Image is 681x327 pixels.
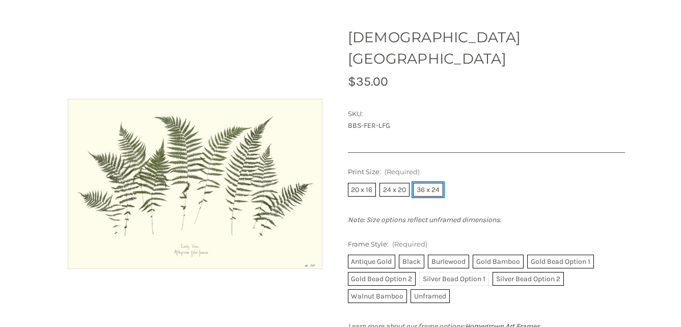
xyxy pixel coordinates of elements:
label: Frame Style: [348,239,625,250]
small: (Required) [392,240,427,248]
p: Note: Size options reflect unframed dimensions. [348,214,625,225]
label: Print Size: [348,167,625,177]
span: $35.00 [348,74,388,89]
small: (Required) [385,168,420,176]
dt: SKU: [348,109,622,119]
dd: BBS-FER-LFG [348,120,625,131]
h1: [DEMOGRAPHIC_DATA][GEOGRAPHIC_DATA] [348,26,625,69]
